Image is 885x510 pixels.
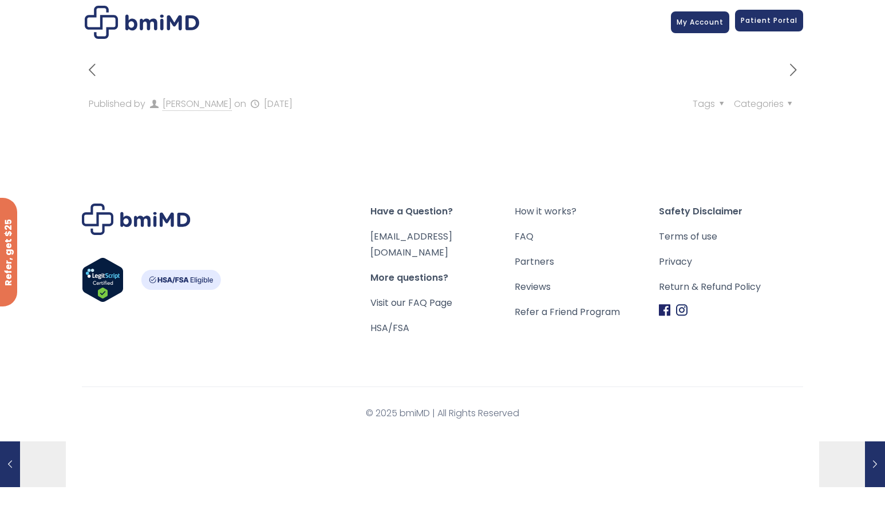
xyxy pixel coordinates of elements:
[741,15,797,25] span: Patient Portal
[370,230,452,259] a: [EMAIL_ADDRESS][DOMAIN_NAME]
[82,204,191,235] img: Brand Logo
[82,62,102,80] a: previous post
[783,62,803,80] a: next post
[89,97,145,110] span: Published by
[783,60,803,80] i: next post
[248,97,261,110] i: published
[693,97,728,110] span: Tags
[659,229,803,245] a: Terms of use
[82,257,124,302] img: Verify Approval for www.bmimd.com
[677,17,724,27] span: My Account
[163,97,232,111] a: [PERSON_NAME]
[370,270,515,286] span: More questions?
[148,97,160,110] i: author
[370,296,452,309] a: Visit our FAQ Page
[671,11,729,33] a: My Account
[515,279,659,295] a: Reviews
[141,270,221,290] img: HSA-FSA
[82,257,124,308] a: Verify LegitScript Approval for www.bmimd.com
[659,204,803,220] span: Safety Disclaimer
[234,97,246,110] span: on
[82,405,803,421] span: © 2025 bmiMD | All Rights Reserved
[734,97,796,110] span: Categories
[370,321,409,334] a: HSA/FSA
[659,254,803,270] a: Privacy
[515,254,659,270] a: Partners
[659,304,670,316] img: Facebook
[515,304,659,320] a: Refer a Friend Program
[82,60,102,80] i: previous post
[370,204,515,220] span: Have a Question?
[735,10,803,31] a: Patient Portal
[85,6,199,39] img: 0042187e-e785-40cd-8358-c5e94ac32eb0
[676,304,688,316] img: Instagram
[264,97,293,110] time: [DATE]
[515,229,659,245] a: FAQ
[659,279,803,295] a: Return & Refund Policy
[515,204,659,220] a: How it works?
[819,441,885,487] a: e11a5e13-59c6-451b-a862-132dead0bbea[DATE]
